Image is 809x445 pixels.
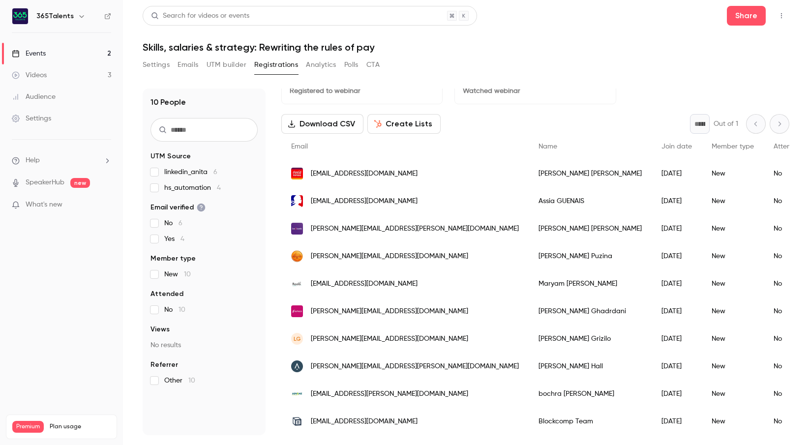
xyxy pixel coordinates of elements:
div: New [702,215,764,242]
div: [DATE] [652,187,702,215]
div: [PERSON_NAME] [PERSON_NAME] [529,160,652,187]
span: [PERSON_NAME][EMAIL_ADDRESS][PERSON_NAME][DOMAIN_NAME] [311,224,519,234]
span: 10 [188,377,195,384]
p: Registered to webinar [290,86,434,96]
div: New [702,408,764,435]
p: Watched webinar [463,86,607,96]
h6: 365Talents [36,11,74,21]
button: Polls [344,57,359,73]
div: [PERSON_NAME] Puzina [529,242,652,270]
div: New [702,380,764,408]
span: [PERSON_NAME][EMAIL_ADDRESS][DOMAIN_NAME] [311,251,468,262]
div: New [702,242,764,270]
div: Audience [12,92,56,102]
div: Events [12,49,46,59]
div: [DATE] [652,380,702,408]
span: What's new [26,200,62,210]
h1: 10 People [150,96,186,108]
img: stradaglobal.com [291,360,303,372]
div: New [702,187,764,215]
img: beobank.be [291,223,303,235]
span: new [70,178,90,188]
button: Analytics [306,57,336,73]
span: No [164,305,185,315]
img: nutreco.com [291,305,303,317]
button: CTA [366,57,380,73]
div: Blockcomp Team [529,408,652,435]
span: Premium [12,421,44,433]
button: Registrations [254,57,298,73]
span: hs_automation [164,183,221,193]
span: Other [164,376,195,386]
span: LG [294,334,301,343]
div: [PERSON_NAME] Grizilo [529,325,652,353]
span: 4 [180,236,184,242]
span: Email verified [150,203,206,212]
div: [DATE] [652,297,702,325]
span: Join date [661,143,692,150]
span: [PERSON_NAME][EMAIL_ADDRESS][DOMAIN_NAME] [311,334,468,344]
span: Email [291,143,308,150]
div: [PERSON_NAME] Hall [529,353,652,380]
span: [EMAIL_ADDRESS][DOMAIN_NAME] [311,169,418,179]
span: [EMAIL_ADDRESS][DOMAIN_NAME] [311,279,418,289]
span: Attended [774,143,804,150]
div: New [702,270,764,297]
span: 6 [213,169,217,176]
div: [DATE] [652,353,702,380]
p: Out of 1 [714,119,738,129]
div: New [702,160,764,187]
div: Settings [12,114,51,123]
p: No results [150,340,258,350]
span: 6 [179,220,182,227]
div: Search for videos or events [151,11,249,21]
img: ccep.com [291,168,303,179]
span: Attended [150,289,183,299]
span: UTM Source [150,151,191,161]
div: [DATE] [652,160,702,187]
span: Member type [150,254,196,264]
img: rootsacademy.co.uk [291,278,303,290]
div: [PERSON_NAME] [PERSON_NAME] [529,215,652,242]
button: UTM builder [207,57,246,73]
span: linkedin_anita [164,167,217,177]
div: New [702,297,764,325]
img: swedbank.lv [291,250,303,262]
span: Yes [164,234,184,244]
section: facet-groups [150,151,258,386]
button: Create Lists [367,114,441,134]
button: Download CSV [281,114,363,134]
iframe: Noticeable Trigger [99,201,111,209]
img: 365Talents [12,8,28,24]
button: Settings [143,57,170,73]
span: [EMAIL_ADDRESS][DOMAIN_NAME] [311,416,418,427]
div: [DATE] [652,325,702,353]
a: SpeakerHub [26,178,64,188]
div: [DATE] [652,408,702,435]
span: Referrer [150,360,178,370]
div: [PERSON_NAME] Ghadrdani [529,297,652,325]
div: Assia GUENAIS [529,187,652,215]
span: 10 [179,306,185,313]
h1: Skills, salaries & strategy: Rewriting the rules of pay [143,41,789,53]
span: Plan usage [50,423,111,431]
div: bochra [PERSON_NAME] [529,380,652,408]
img: advanzpharma.com [291,388,303,400]
span: No [164,218,182,228]
li: help-dropdown-opener [12,155,111,166]
div: New [702,325,764,353]
div: [DATE] [652,242,702,270]
span: Views [150,325,170,334]
span: [PERSON_NAME][EMAIL_ADDRESS][DOMAIN_NAME] [311,306,468,317]
span: Help [26,155,40,166]
span: New [164,269,191,279]
div: [DATE] [652,215,702,242]
span: [PERSON_NAME][EMAIL_ADDRESS][PERSON_NAME][DOMAIN_NAME] [311,361,519,372]
span: Name [539,143,557,150]
span: Member type [712,143,754,150]
button: Share [727,6,766,26]
span: 4 [217,184,221,191]
div: [DATE] [652,270,702,297]
span: [EMAIL_ADDRESS][PERSON_NAME][DOMAIN_NAME] [311,389,468,399]
div: New [702,353,764,380]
